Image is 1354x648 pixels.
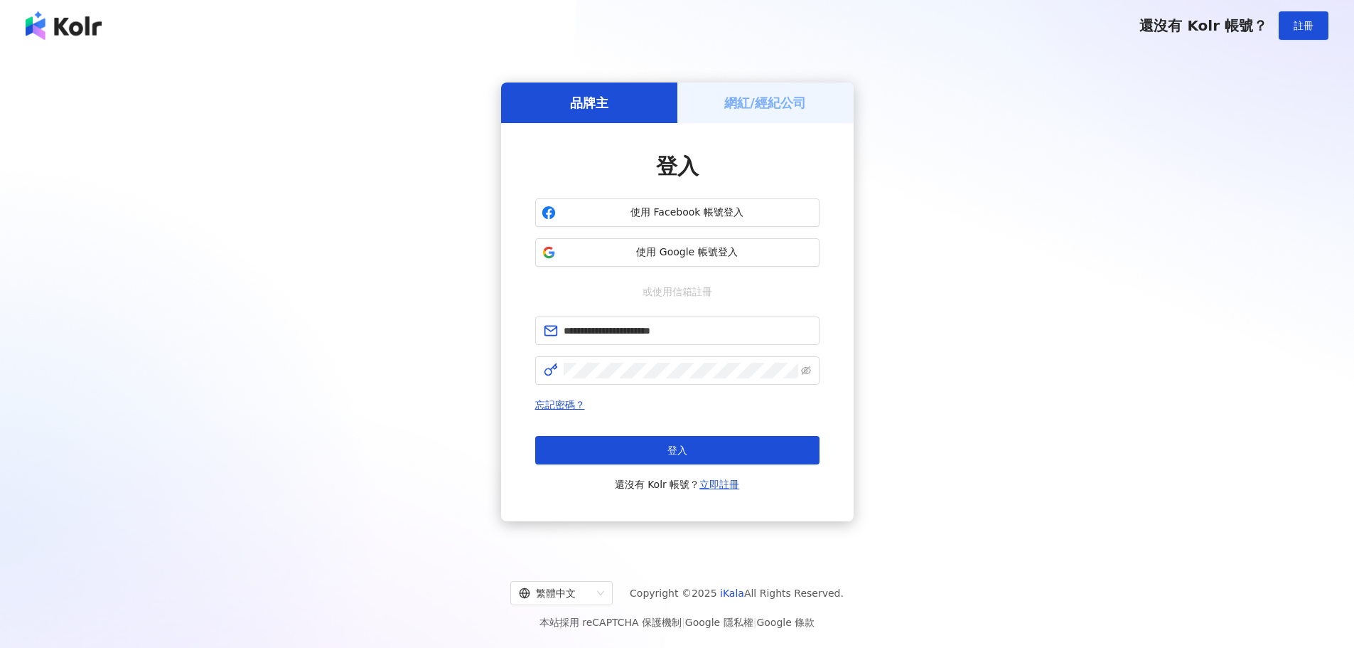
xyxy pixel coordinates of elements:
[535,198,820,227] button: 使用 Facebook 帳號登入
[535,436,820,464] button: 登入
[519,582,591,605] div: 繁體中文
[539,614,815,631] span: 本站採用 reCAPTCHA 保護機制
[699,479,739,490] a: 立即註冊
[1139,17,1267,34] span: 還沒有 Kolr 帳號？
[801,366,811,376] span: eye-invisible
[667,445,687,456] span: 登入
[756,617,815,628] a: Google 條款
[562,245,813,260] span: 使用 Google 帳號登入
[753,617,757,628] span: |
[633,284,722,299] span: 或使用信箱註冊
[724,94,806,112] h5: 網紅/經紀公司
[570,94,608,112] h5: 品牌主
[720,588,744,599] a: iKala
[26,11,102,40] img: logo
[656,154,699,179] span: 登入
[535,238,820,267] button: 使用 Google 帳號登入
[1279,11,1328,40] button: 註冊
[562,206,813,220] span: 使用 Facebook 帳號登入
[615,476,740,493] span: 還沒有 Kolr 帳號？
[1294,20,1313,31] span: 註冊
[685,617,753,628] a: Google 隱私權
[535,399,585,410] a: 忘記密碼？
[682,617,685,628] span: |
[630,585,844,602] span: Copyright © 2025 All Rights Reserved.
